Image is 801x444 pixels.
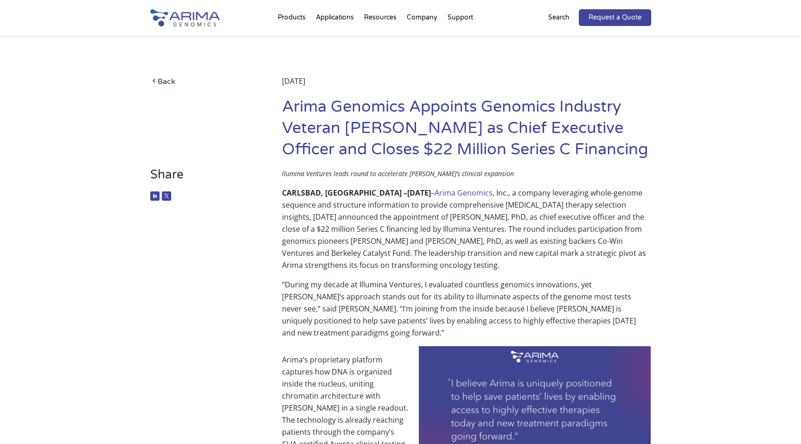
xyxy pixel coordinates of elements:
p: Search [548,12,570,24]
p: – , Inc., a company leveraging whole-genome sequence and structure information to provide compreh... [282,187,651,279]
span: llumina Ventures leads round to accelerate [PERSON_NAME]’s clinical expansion [282,169,514,178]
div: [DATE] [282,75,651,96]
a: Back [150,75,255,88]
h1: Arima Genomics Appoints Genomics Industry Veteran [PERSON_NAME] as Chief Executive Officer and Cl... [282,96,651,167]
a: Request a Quote [579,9,651,26]
b: CARLSBAD, [GEOGRAPHIC_DATA] – [282,188,407,198]
a: Arima Genomics [435,188,493,198]
img: Arima-Genomics-logo [150,9,220,26]
h3: Share [150,167,255,189]
b: [DATE] [407,188,431,198]
p: “During my decade at Illumina Ventures, I evaluated countless genomics innovations, yet [PERSON_N... [282,279,651,346]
